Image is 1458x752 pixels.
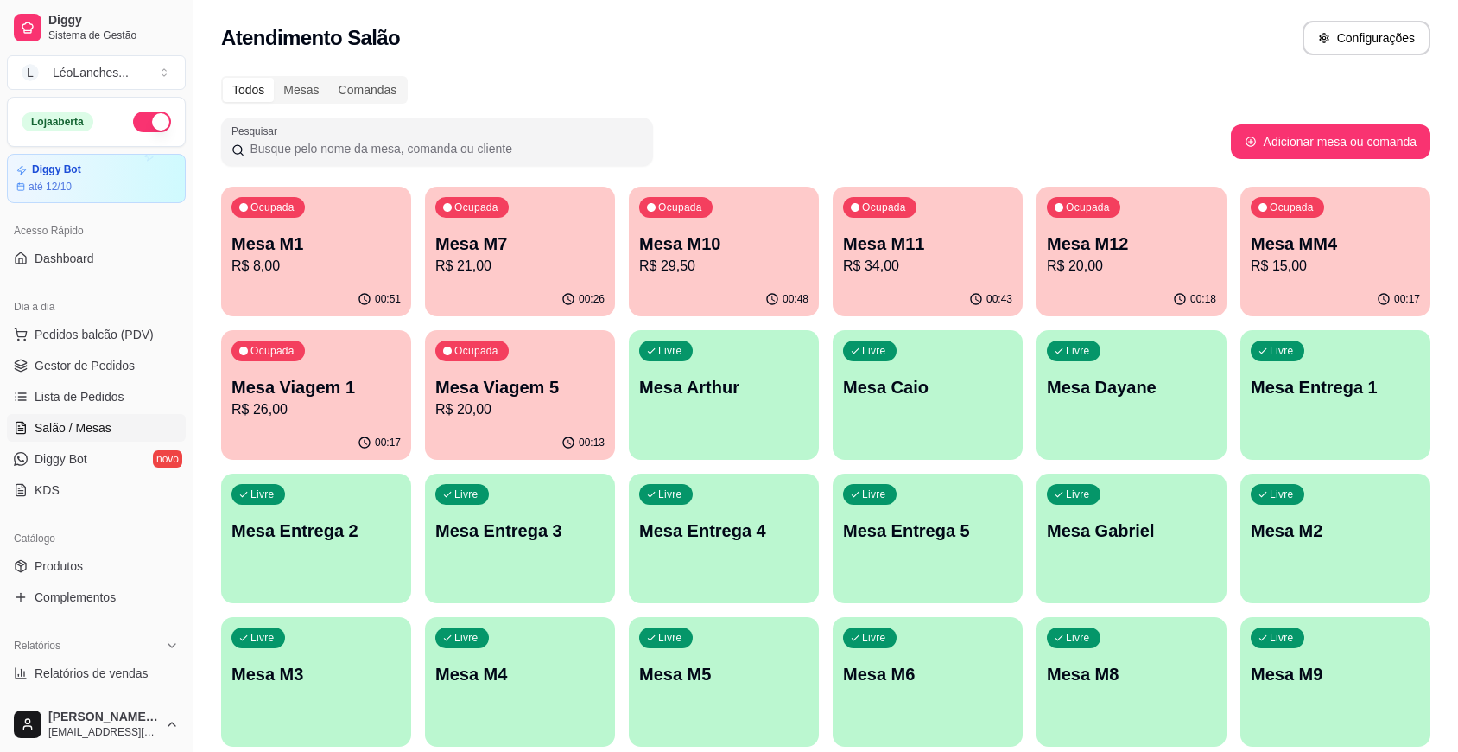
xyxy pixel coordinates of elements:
[658,488,682,501] p: Livre
[579,436,605,449] p: 00:13
[274,78,328,102] div: Mesas
[658,631,682,645] p: Livre
[35,481,60,499] span: KDS
[250,631,275,645] p: Livre
[862,201,906,214] p: Ocupada
[1047,519,1216,543] p: Mesa Gabriel
[435,375,605,399] p: Mesa Viagem 5
[843,232,1012,256] p: Mesa M11
[1066,488,1090,501] p: Livre
[454,488,479,501] p: Livre
[231,399,401,420] p: R$ 26,00
[579,292,605,306] p: 00:26
[435,232,605,256] p: Mesa M7
[7,476,186,504] a: KDS
[35,419,111,437] span: Salão / Mesas
[48,710,158,725] span: [PERSON_NAME] geral
[375,292,401,306] p: 00:51
[639,662,808,686] p: Mesa M5
[454,201,498,214] p: Ocupada
[629,474,819,603] button: LivreMesa Entrega 4
[35,665,149,682] span: Relatórios de vendas
[783,292,808,306] p: 00:48
[454,631,479,645] p: Livre
[35,326,154,343] span: Pedidos balcão (PDV)
[1047,232,1216,256] p: Mesa M12
[862,631,886,645] p: Livre
[833,617,1023,747] button: LivreMesa M6
[35,250,94,267] span: Dashboard
[375,436,401,449] p: 00:17
[7,383,186,411] a: Lista de Pedidos
[1240,330,1430,460] button: LivreMesa Entrega 1
[833,187,1023,316] button: OcupadaMesa M11R$ 34,0000:43
[862,344,886,358] p: Livre
[843,375,1012,399] p: Mesa Caio
[53,64,129,81] div: LéoLanches ...
[1270,344,1294,358] p: Livre
[454,344,498,358] p: Ocupada
[629,187,819,316] button: OcupadaMesa M10R$ 29,5000:48
[231,124,283,138] label: Pesquisar
[221,617,411,747] button: LivreMesa M3
[7,7,186,48] a: DiggySistema de Gestão
[1036,474,1227,603] button: LivreMesa Gabriel
[48,29,179,42] span: Sistema de Gestão
[7,552,186,580] a: Produtos
[1066,201,1110,214] p: Ocupada
[639,375,808,399] p: Mesa Arthur
[1270,631,1294,645] p: Livre
[231,519,401,543] p: Mesa Entrega 2
[843,256,1012,277] p: R$ 34,00
[1270,201,1314,214] p: Ocupada
[221,474,411,603] button: LivreMesa Entrega 2
[1270,488,1294,501] p: Livre
[250,344,295,358] p: Ocupada
[1251,256,1420,277] p: R$ 15,00
[7,691,186,718] a: Relatório de clientes
[7,154,186,203] a: Diggy Botaté 12/10
[7,352,186,379] a: Gestor de Pedidos
[7,660,186,687] a: Relatórios de vendas
[425,330,615,460] button: OcupadaMesa Viagem 5R$ 20,0000:13
[1231,124,1430,159] button: Adicionar mesa ou comanda
[1251,662,1420,686] p: Mesa M9
[425,474,615,603] button: LivreMesa Entrega 3
[435,399,605,420] p: R$ 20,00
[231,232,401,256] p: Mesa M1
[231,662,401,686] p: Mesa M3
[14,639,60,653] span: Relatórios
[833,474,1023,603] button: LivreMesa Entrega 5
[7,245,186,272] a: Dashboard
[133,112,171,132] button: Alterar Status
[658,201,702,214] p: Ocupada
[1240,617,1430,747] button: LivreMesa M9
[1251,232,1420,256] p: Mesa MM4
[35,388,124,405] span: Lista de Pedidos
[32,163,81,176] article: Diggy Bot
[7,55,186,90] button: Select a team
[1251,375,1420,399] p: Mesa Entrega 1
[425,617,615,747] button: LivreMesa M4
[35,450,87,468] span: Diggy Bot
[7,293,186,321] div: Dia a dia
[1066,631,1090,645] p: Livre
[221,187,411,316] button: OcupadaMesa M1R$ 8,0000:51
[7,414,186,442] a: Salão / Mesas
[7,217,186,245] div: Acesso Rápido
[435,662,605,686] p: Mesa M4
[862,488,886,501] p: Livre
[48,13,179,29] span: Diggy
[1047,375,1216,399] p: Mesa Dayane
[35,357,135,374] span: Gestor de Pedidos
[1036,617,1227,747] button: LivreMesa M8
[986,292,1012,306] p: 00:43
[629,330,819,460] button: LivreMesa Arthur
[29,180,72,194] article: até 12/10
[1036,330,1227,460] button: LivreMesa Dayane
[35,589,116,606] span: Complementos
[221,24,400,52] h2: Atendimento Salão
[35,696,144,713] span: Relatório de clientes
[1047,256,1216,277] p: R$ 20,00
[7,525,186,552] div: Catálogo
